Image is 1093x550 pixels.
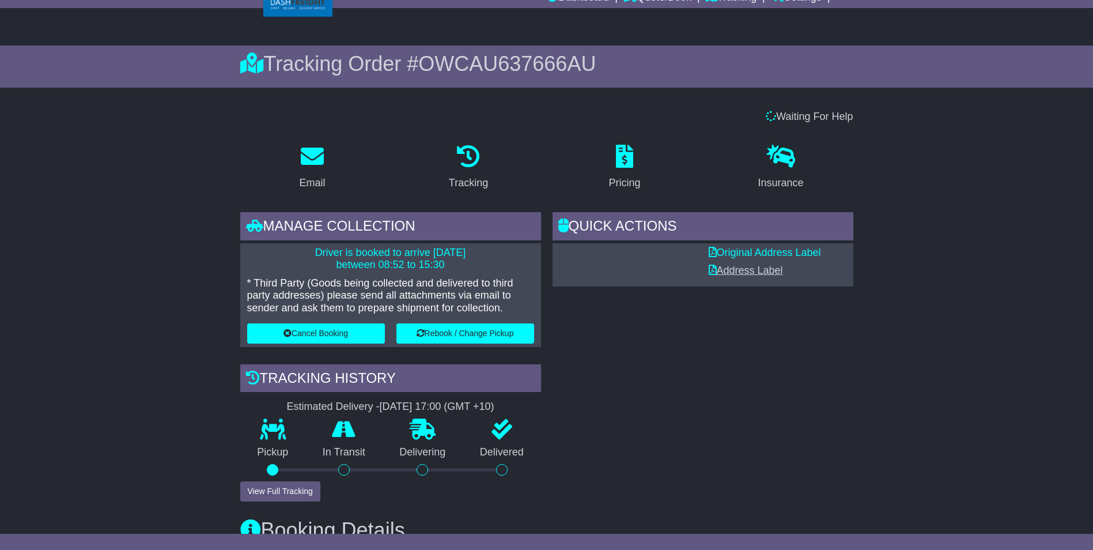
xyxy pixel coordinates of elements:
a: Insurance [750,141,811,195]
a: Email [292,141,332,195]
div: Waiting For Help [235,111,859,123]
a: Address Label [709,265,783,276]
p: * Third Party (Goods being collected and delivered to third party addresses) please send all atta... [247,277,534,315]
p: Pickup [240,446,306,459]
div: Tracking Order # [240,51,853,76]
p: Delivering [383,446,463,459]
div: Tracking [449,175,488,191]
div: Tracking history [240,364,541,395]
a: Original Address Label [709,247,821,258]
div: Email [299,175,325,191]
h3: Booking Details [240,519,853,542]
p: In Transit [305,446,383,459]
div: [DATE] 17:00 (GMT +10) [380,401,494,413]
p: Delivered [463,446,541,459]
a: Tracking [441,141,496,195]
div: Quick Actions [553,212,853,243]
div: Manage collection [240,212,541,243]
p: Driver is booked to arrive [DATE] between 08:52 to 15:30 [247,247,534,272]
div: Insurance [758,175,803,191]
button: Cancel Booking [247,323,385,344]
span: OWCAU637666AU [418,52,596,76]
button: Rebook / Change Pickup [396,323,534,344]
div: Estimated Delivery - [240,401,541,413]
div: Pricing [608,175,640,191]
button: View Full Tracking [240,481,320,502]
a: Pricing [601,141,648,195]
